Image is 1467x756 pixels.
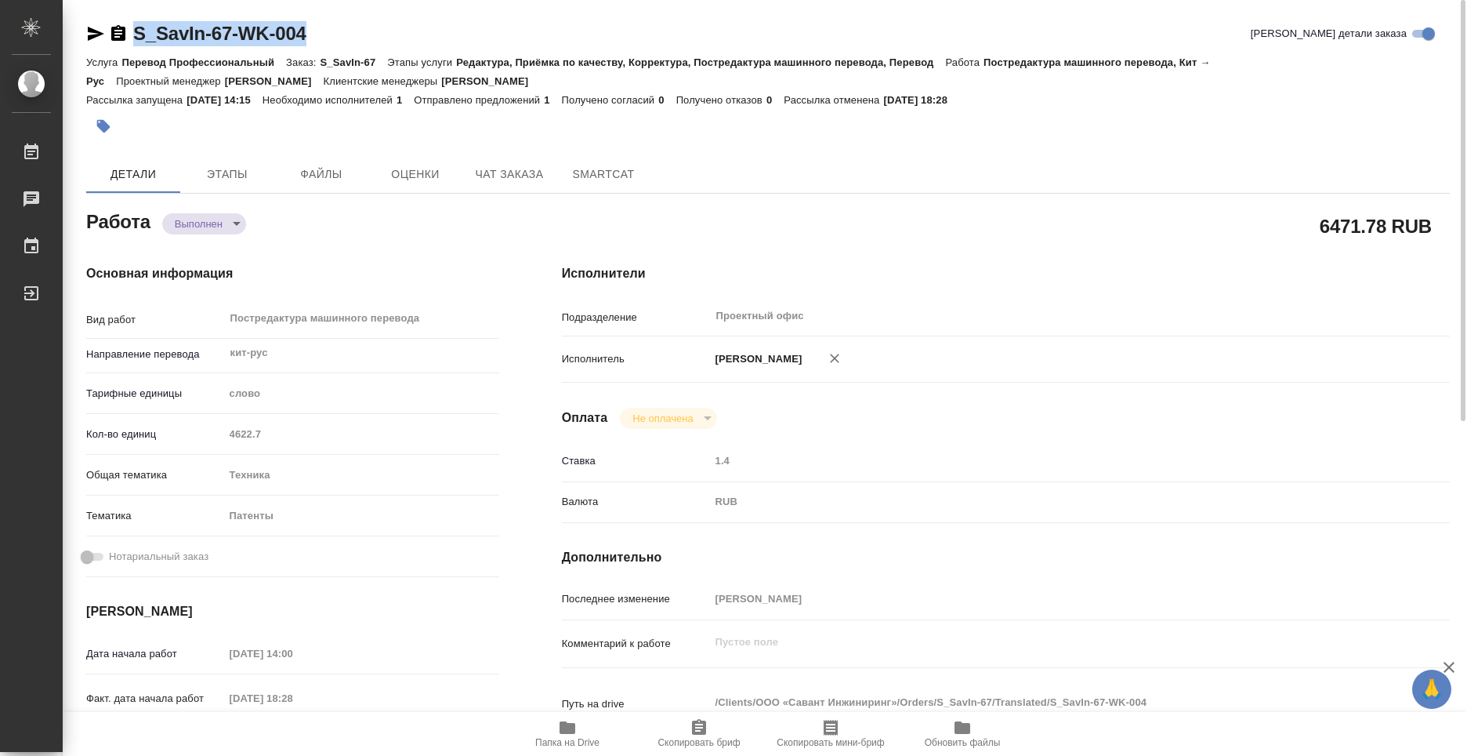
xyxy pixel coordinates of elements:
span: Этапы [190,165,265,184]
p: Отправлено предложений [414,94,544,106]
p: 1 [544,94,561,106]
div: Выполнен [620,408,716,429]
p: Исполнитель [562,351,710,367]
p: Клиентские менеджеры [324,75,442,87]
button: Скопировать ссылку для ЯМессенджера [86,24,105,43]
p: [DATE] 18:28 [883,94,959,106]
p: [PERSON_NAME] [441,75,540,87]
div: Техника [224,462,499,489]
p: 0 [766,94,784,106]
div: Выполнен [162,213,246,234]
p: Общая тематика [86,467,224,483]
button: Скопировать ссылку [109,24,128,43]
p: 1 [397,94,414,106]
p: [PERSON_NAME] [710,351,802,367]
span: Нотариальный заказ [109,549,208,565]
p: Редактура, Приёмка по качеству, Корректура, Постредактура машинного перевода, Перевод [456,56,945,68]
div: RUB [710,489,1376,515]
p: Перевод Профессиональный [121,56,286,68]
span: SmartCat [566,165,641,184]
p: Этапы услуги [387,56,456,68]
p: S_SavIn-67 [321,56,388,68]
input: Пустое поле [224,423,499,445]
span: Папка на Drive [535,737,599,748]
p: Факт. дата начала работ [86,691,224,707]
p: Получено отказов [676,94,766,106]
button: Удалить исполнителя [817,341,852,376]
p: Услуга [86,56,121,68]
p: Последнее изменение [562,591,710,607]
p: Вид работ [86,312,224,328]
span: [PERSON_NAME] детали заказа [1251,26,1407,42]
input: Пустое поле [710,587,1376,610]
button: Не оплачена [628,412,697,425]
a: S_SavIn-67-WK-004 [133,23,306,44]
input: Пустое поле [224,687,361,710]
h4: Оплата [562,409,608,427]
div: слово [224,380,499,407]
button: Скопировать мини-бриф [765,712,896,756]
p: Заказ: [286,56,320,68]
p: 0 [658,94,676,106]
h4: [PERSON_NAME] [86,602,499,621]
h4: Исполнители [562,264,1450,283]
h2: 6471.78 RUB [1320,213,1432,239]
span: Файлы [284,165,359,184]
p: Путь на drive [562,696,710,712]
p: Дата начала работ [86,646,224,662]
p: Комментарий к работе [562,636,710,652]
button: Папка на Drive [502,712,633,756]
span: Чат заказа [472,165,547,184]
p: Рассылка отменена [784,94,883,106]
button: 🙏 [1412,670,1451,709]
h4: Дополнительно [562,548,1450,567]
p: [PERSON_NAME] [225,75,324,87]
p: Подразделение [562,310,710,325]
p: [DATE] 14:15 [187,94,263,106]
p: Тематика [86,508,224,524]
span: Детали [96,165,171,184]
p: Направление перевода [86,347,224,362]
p: Работа [945,56,983,68]
textarea: /Clients/ООО «Савант Инжиниринг»/Orders/S_SavIn-67/Translated/S_SavIn-67-WK-004 [710,689,1376,716]
h2: Работа [86,206,150,234]
input: Пустое поле [710,449,1376,472]
h4: Основная информация [86,264,499,283]
p: Получено согласий [562,94,659,106]
span: Скопировать бриф [657,737,740,748]
button: Обновить файлы [896,712,1028,756]
p: Рассылка запущена [86,94,187,106]
span: 🙏 [1418,673,1445,706]
button: Скопировать бриф [633,712,765,756]
p: Ставка [562,453,710,469]
p: Кол-во единиц [86,427,224,442]
span: Оценки [378,165,453,184]
input: Пустое поле [224,642,361,665]
p: Проектный менеджер [116,75,224,87]
div: Патенты [224,503,499,529]
p: Валюта [562,494,710,510]
span: Обновить файлы [925,737,1001,748]
button: Выполнен [170,217,227,231]
p: Тарифные единицы [86,386,224,402]
button: Добавить тэг [86,109,121,144]
p: Необходимо исполнителей [263,94,397,106]
span: Скопировать мини-бриф [777,737,884,748]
